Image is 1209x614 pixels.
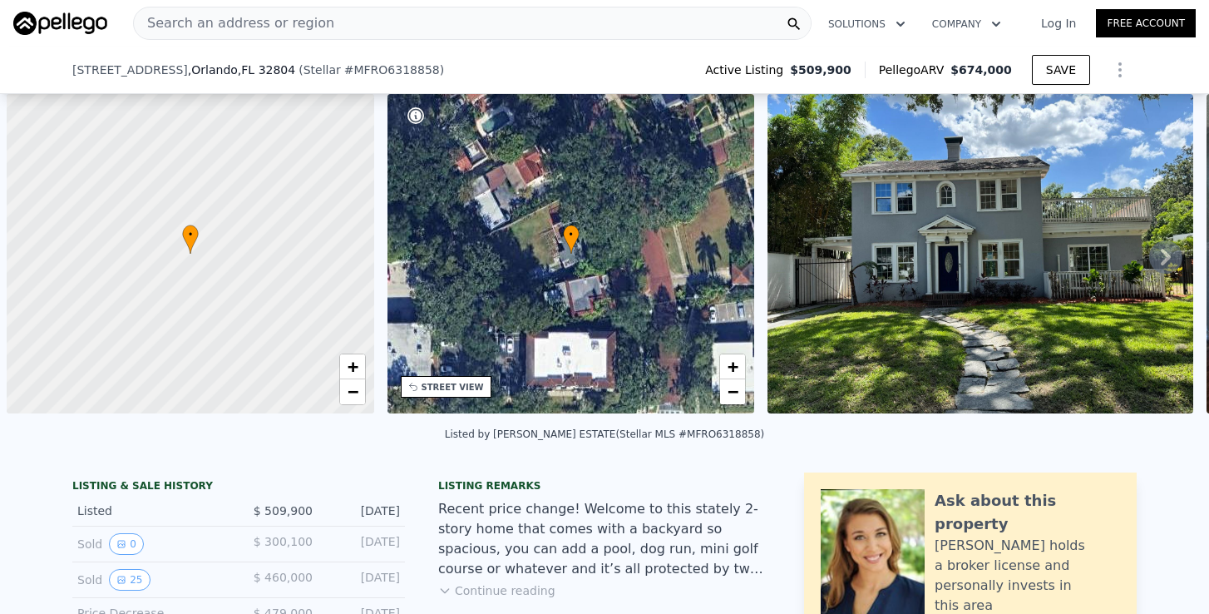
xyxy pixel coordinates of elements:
span: $509,900 [790,62,851,78]
span: Search an address or region [134,13,334,33]
span: • [563,227,580,242]
span: # MFRO6318858 [344,63,440,77]
span: [STREET_ADDRESS] [72,62,188,78]
a: Log In [1021,15,1096,32]
div: [DATE] [326,569,400,591]
span: − [347,381,358,402]
div: STREET VIEW [422,381,484,394]
button: View historical data [109,533,144,555]
img: Pellego [13,12,107,35]
div: Sold [77,533,225,555]
div: ( ) [299,62,444,78]
div: • [563,225,580,254]
div: [DATE] [326,503,400,519]
a: Zoom in [340,354,365,379]
span: Pellego ARV [879,62,951,78]
div: Listed [77,503,225,519]
button: SAVE [1032,55,1090,85]
div: Recent price change! Welcome to this stately 2-story home that comes with a backyard so spacious,... [438,499,771,579]
span: $674,000 [950,63,1012,77]
span: $ 460,000 [254,571,313,584]
button: Solutions [815,9,919,39]
div: LISTING & SALE HISTORY [72,479,405,496]
span: + [347,356,358,377]
button: View historical data [109,569,150,591]
span: $ 300,100 [254,535,313,548]
span: , FL 32804 [238,63,295,77]
button: Continue reading [438,582,555,599]
div: • [182,225,199,254]
button: Show Options [1103,53,1137,87]
div: Listed by [PERSON_NAME] ESTATE (Stellar MLS #MFRO6318858) [445,428,764,440]
a: Free Account [1096,9,1196,37]
div: Ask about this property [935,489,1120,536]
div: Listing remarks [438,479,771,493]
span: Stellar [303,63,341,77]
span: , Orlando [188,62,295,78]
span: Active Listing [705,62,790,78]
span: $ 509,900 [254,504,313,517]
button: Company [919,9,1014,39]
a: Zoom in [720,354,745,379]
a: Zoom out [340,379,365,404]
div: Sold [77,569,225,591]
div: [DATE] [326,533,400,555]
span: • [182,227,199,242]
span: + [728,356,738,377]
img: Sale: 147605026 Parcel: 47517587 [767,94,1193,413]
span: − [728,381,738,402]
a: Zoom out [720,379,745,404]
